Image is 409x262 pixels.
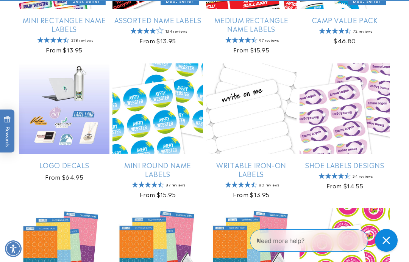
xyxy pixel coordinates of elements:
iframe: Sign Up via Text for Offers [6,201,96,224]
a: Writable Iron-On Labels [206,161,297,178]
iframe: Gorgias Floating Chat [250,226,401,254]
a: Medium Rectangle Name Labels [206,16,297,33]
a: Logo Decals [19,161,109,169]
a: Camp Value Pack [300,16,390,24]
a: Mini Round Name Labels [112,161,203,178]
span: Rewards [4,116,11,147]
div: Accessibility Menu [5,240,22,257]
a: Mini Rectangle Name Labels [19,16,109,33]
a: Shoe Labels Designs [300,161,390,169]
a: Assorted Name Labels [112,16,203,24]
